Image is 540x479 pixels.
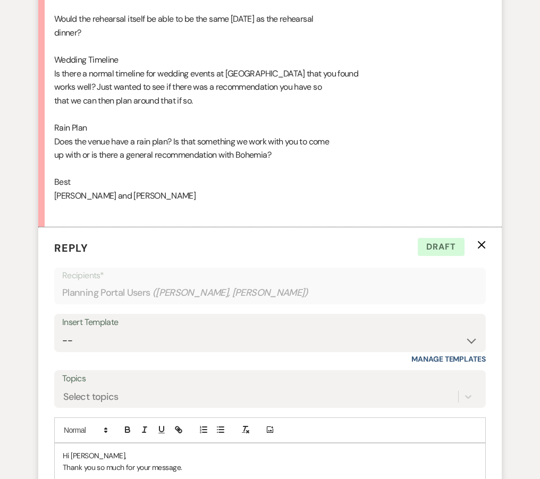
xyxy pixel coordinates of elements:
[411,354,486,364] a: Manage Templates
[63,450,477,461] p: Hi [PERSON_NAME],
[153,286,309,300] span: ( [PERSON_NAME], [PERSON_NAME] )
[62,269,478,283] p: Recipients*
[54,241,88,255] span: Reply
[62,371,478,387] label: Topics
[62,315,478,330] div: Insert Template
[63,461,477,473] p: Thank you so much for your message.
[62,283,478,303] div: Planning Portal Users
[418,238,465,256] span: Draft
[63,389,119,404] div: Select topics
